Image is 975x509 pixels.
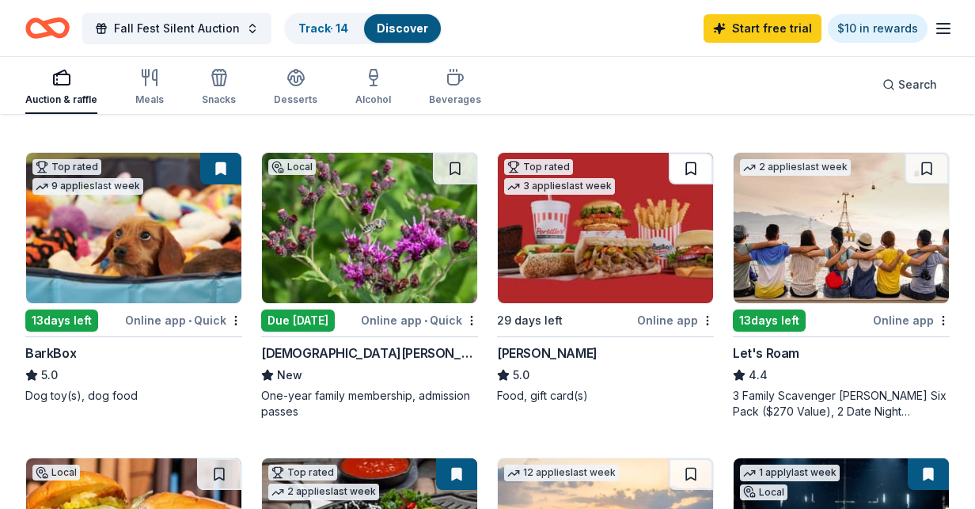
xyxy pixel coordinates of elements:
[740,465,840,481] div: 1 apply last week
[25,9,70,47] a: Home
[202,62,236,114] button: Snacks
[740,484,787,500] div: Local
[733,344,799,363] div: Let's Roam
[498,153,713,303] img: Image for Portillo's
[26,153,241,303] img: Image for BarkBox
[504,178,615,195] div: 3 applies last week
[261,152,478,420] a: Image for Lady Bird Johnson Wildflower CenterLocalDue [DATE]Online app•Quick[DEMOGRAPHIC_DATA][PE...
[25,310,98,332] div: 13 days left
[734,153,949,303] img: Image for Let's Roam
[497,152,714,404] a: Image for Portillo'sTop rated3 applieslast week29 days leftOnline app[PERSON_NAME]5.0Food, gift c...
[704,14,821,43] a: Start free trial
[504,465,619,481] div: 12 applies last week
[268,484,379,500] div: 2 applies last week
[32,465,80,481] div: Local
[25,344,76,363] div: BarkBox
[504,159,573,175] div: Top rated
[355,62,391,114] button: Alcohol
[733,388,950,420] div: 3 Family Scavenger [PERSON_NAME] Six Pack ($270 Value), 2 Date Night Scavenger [PERSON_NAME] Two ...
[870,69,950,101] button: Search
[873,310,950,330] div: Online app
[25,62,97,114] button: Auction & raffle
[733,310,806,332] div: 13 days left
[268,465,337,481] div: Top rated
[424,314,427,327] span: •
[637,310,714,330] div: Online app
[125,310,242,330] div: Online app Quick
[497,311,563,330] div: 29 days left
[41,366,58,385] span: 5.0
[268,159,316,175] div: Local
[898,75,937,94] span: Search
[429,62,481,114] button: Beverages
[202,93,236,106] div: Snacks
[32,159,101,175] div: Top rated
[188,314,192,327] span: •
[261,344,478,363] div: [DEMOGRAPHIC_DATA][PERSON_NAME] Wildflower Center
[298,21,348,35] a: Track· 14
[135,93,164,106] div: Meals
[274,93,317,106] div: Desserts
[740,159,851,176] div: 2 applies last week
[828,14,928,43] a: $10 in rewards
[284,13,442,44] button: Track· 14Discover
[497,388,714,404] div: Food, gift card(s)
[25,388,242,404] div: Dog toy(s), dog food
[497,344,598,363] div: [PERSON_NAME]
[377,21,428,35] a: Discover
[429,93,481,106] div: Beverages
[513,366,529,385] span: 5.0
[261,310,335,332] div: Due [DATE]
[355,93,391,106] div: Alcohol
[261,388,478,420] div: One-year family membership, admission passes
[274,62,317,114] button: Desserts
[749,366,768,385] span: 4.4
[82,13,271,44] button: Fall Fest Silent Auction
[25,152,242,404] a: Image for BarkBoxTop rated9 applieslast week13days leftOnline app•QuickBarkBox5.0Dog toy(s), dog ...
[262,153,477,303] img: Image for Lady Bird Johnson Wildflower Center
[25,93,97,106] div: Auction & raffle
[135,62,164,114] button: Meals
[277,366,302,385] span: New
[361,310,478,330] div: Online app Quick
[733,152,950,420] a: Image for Let's Roam2 applieslast week13days leftOnline appLet's Roam4.43 Family Scavenger [PERSO...
[32,178,143,195] div: 9 applies last week
[114,19,240,38] span: Fall Fest Silent Auction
